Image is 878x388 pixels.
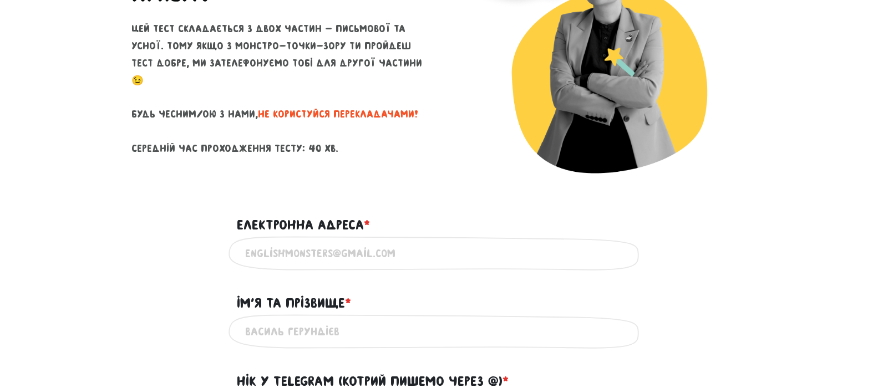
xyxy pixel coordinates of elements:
p: Цей тест складається з двох частин - письмової та усної. Тому якщо з монстро-точки-зору ти пройде... [131,21,431,157]
label: Електронна адреса [237,215,370,236]
label: Ім'я та прізвище [237,293,351,314]
input: englishmonsters@gmail.com [245,241,633,266]
input: Василь Герундієв [245,319,633,344]
span: не користуйся перекладачами! [258,109,418,120]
